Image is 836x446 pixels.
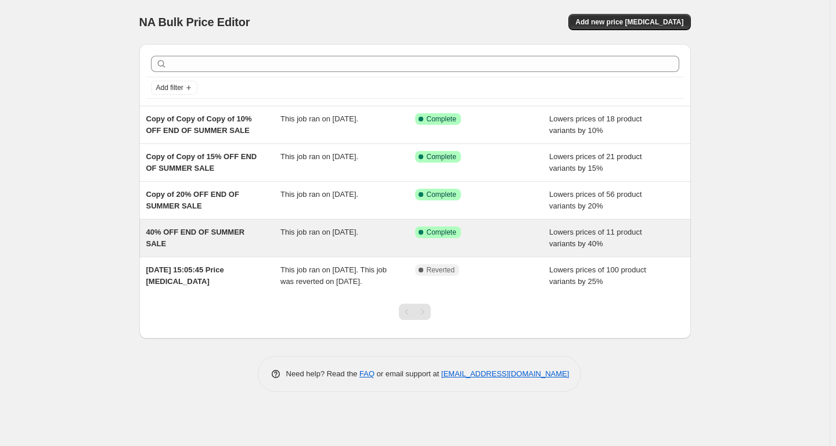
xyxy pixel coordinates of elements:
[146,152,257,172] span: Copy of Copy of 15% OFF END OF SUMMER SALE
[427,152,456,161] span: Complete
[427,228,456,237] span: Complete
[146,265,224,286] span: [DATE] 15:05:45 Price [MEDICAL_DATA]
[151,81,197,95] button: Add filter
[280,152,358,161] span: This job ran on [DATE].
[359,369,374,378] a: FAQ
[549,114,642,135] span: Lowers prices of 18 product variants by 10%
[286,369,360,378] span: Need help? Read the
[549,190,642,210] span: Lowers prices of 56 product variants by 20%
[146,114,252,135] span: Copy of Copy of Copy of 10% OFF END OF SUMMER SALE
[146,228,245,248] span: 40% OFF END OF SUMMER SALE
[549,265,646,286] span: Lowers prices of 100 product variants by 25%
[427,265,455,275] span: Reverted
[280,114,358,123] span: This job ran on [DATE].
[139,16,250,28] span: NA Bulk Price Editor
[146,190,239,210] span: Copy of 20% OFF END OF SUMMER SALE
[280,265,387,286] span: This job ran on [DATE]. This job was reverted on [DATE].
[156,83,183,92] span: Add filter
[399,304,431,320] nav: Pagination
[427,190,456,199] span: Complete
[374,369,441,378] span: or email support at
[568,14,690,30] button: Add new price [MEDICAL_DATA]
[441,369,569,378] a: [EMAIL_ADDRESS][DOMAIN_NAME]
[427,114,456,124] span: Complete
[280,190,358,199] span: This job ran on [DATE].
[575,17,683,27] span: Add new price [MEDICAL_DATA]
[280,228,358,236] span: This job ran on [DATE].
[549,152,642,172] span: Lowers prices of 21 product variants by 15%
[549,228,642,248] span: Lowers prices of 11 product variants by 40%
